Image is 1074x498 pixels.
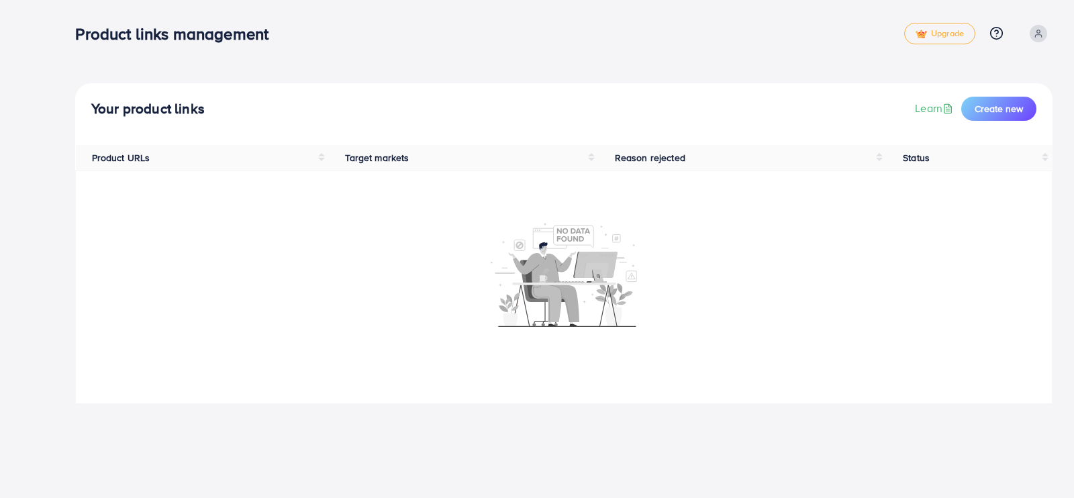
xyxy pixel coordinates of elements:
span: Status [903,151,930,164]
h4: Your product links [91,101,205,117]
span: Product URLs [92,151,150,164]
img: tick [916,30,927,39]
span: Target markets [345,151,409,164]
span: Upgrade [916,29,964,39]
span: Reason rejected [615,151,685,164]
a: Learn [915,101,956,116]
h3: Product links management [75,24,279,44]
span: Create new [975,102,1023,115]
button: Create new [961,97,1036,121]
a: tickUpgrade [904,23,975,44]
img: No account [491,221,637,327]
